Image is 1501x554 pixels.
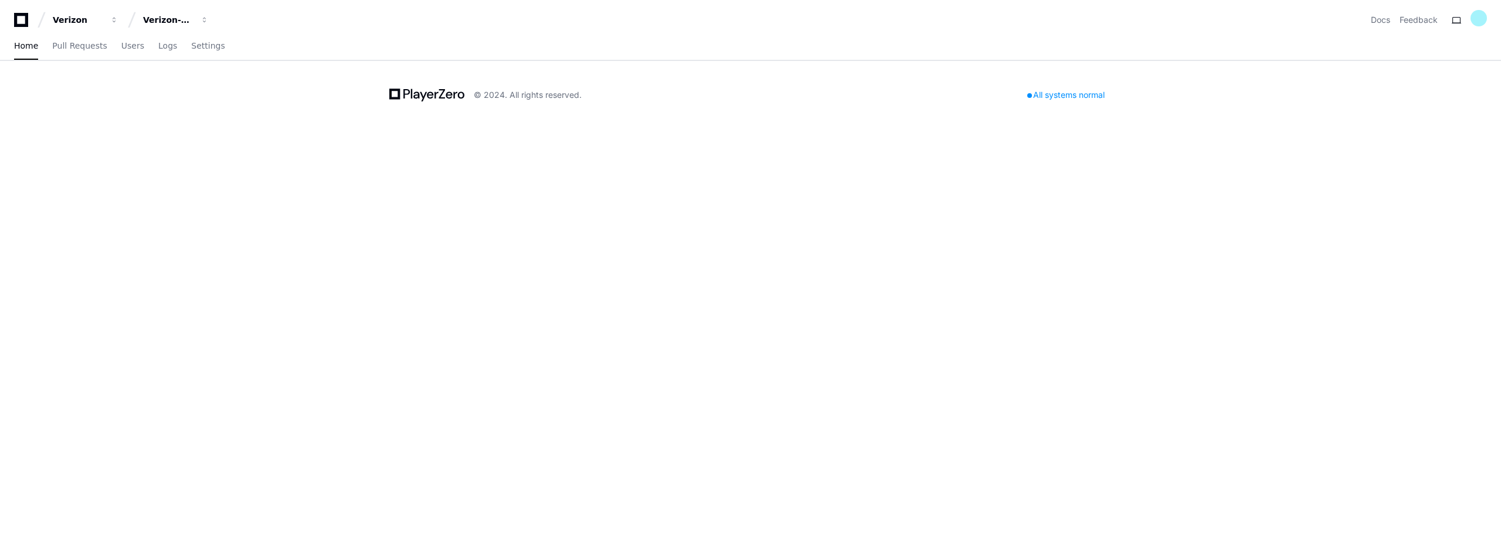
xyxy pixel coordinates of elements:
div: © 2024. All rights reserved. [474,89,582,101]
span: Users [121,42,144,49]
a: Users [121,33,144,60]
span: Logs [158,42,177,49]
div: Verizon-Clarify-Order-Management [143,14,193,26]
a: Settings [191,33,225,60]
span: Home [14,42,38,49]
a: Pull Requests [52,33,107,60]
button: Feedback [1400,14,1438,26]
button: Verizon-Clarify-Order-Management [138,9,213,30]
button: Verizon [48,9,123,30]
span: Pull Requests [52,42,107,49]
span: Settings [191,42,225,49]
div: All systems normal [1020,87,1112,103]
a: Home [14,33,38,60]
a: Logs [158,33,177,60]
a: Docs [1371,14,1390,26]
div: Verizon [53,14,103,26]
